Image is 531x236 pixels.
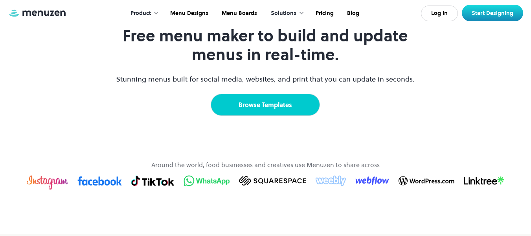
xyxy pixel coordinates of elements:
a: Menu Designs [163,1,214,26]
div: Product [130,9,151,18]
a: Blog [340,1,365,26]
a: Log In [421,6,458,21]
a: Menu Boards [214,1,263,26]
a: Start Designing [462,5,523,21]
a: Browse Templates [211,94,320,116]
p: Stunning menus built for social media, websites, and print that you can update in seconds. [115,74,416,84]
div: Product [123,1,163,26]
div: Solutions [271,9,296,18]
div: Solutions [263,1,308,26]
a: Pricing [308,1,340,26]
h1: Free menu maker to build and update menus in real-time. [115,26,416,64]
p: Around the world, food businesses and creatives use Menuzen to share across [151,160,380,169]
